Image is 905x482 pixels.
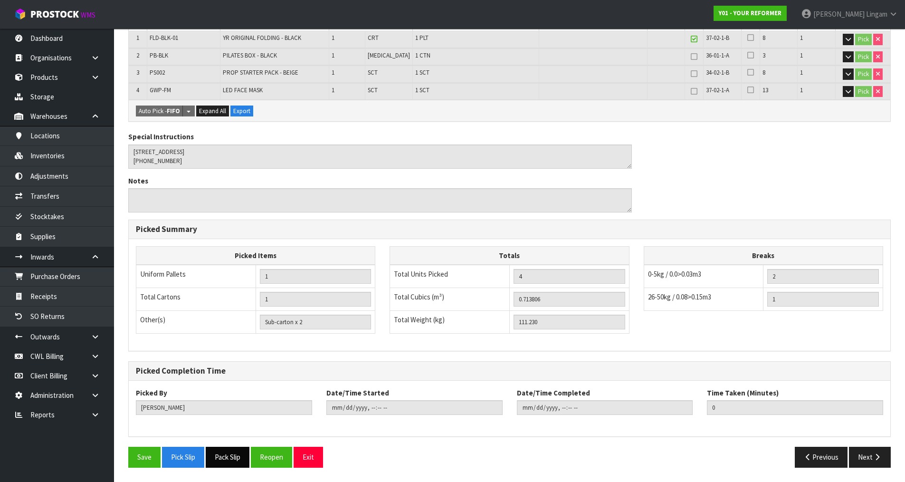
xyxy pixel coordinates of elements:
[136,400,312,415] input: Picked By
[162,447,204,467] button: Pick Slip
[332,68,334,77] span: 1
[128,447,161,467] button: Save
[136,288,256,311] td: Total Cartons
[795,447,848,467] button: Previous
[415,34,429,42] span: 1 PLT
[800,51,803,59] span: 1
[136,225,883,234] h3: Picked Summary
[150,34,178,42] span: FLD-BLK-01
[368,86,378,94] span: SCT
[128,176,148,186] label: Notes
[707,388,779,398] label: Time Taken (Minutes)
[855,51,872,63] button: Pick
[800,34,803,42] span: 1
[706,86,729,94] span: 37-02-1-A
[390,265,510,288] td: Total Units Picked
[136,86,139,94] span: 4
[517,388,590,398] label: Date/Time Completed
[390,311,510,334] td: Total Weight (kg)
[706,34,729,42] span: 37-02-1-B
[415,51,430,59] span: 1 CTN
[714,6,787,21] a: Y01 - YOUR REFORMER
[415,68,429,77] span: 1 SCT
[707,400,883,415] input: Time Taken
[800,68,803,77] span: 1
[223,68,298,77] span: PROP STARTER PACK - BEIGE
[136,265,256,288] td: Uniform Pallets
[150,86,171,94] span: GWP-FM
[332,34,334,42] span: 1
[368,34,379,42] span: CRT
[762,51,765,59] span: 3
[199,107,226,115] span: Expand All
[196,106,229,117] button: Expand All
[223,51,277,59] span: PILATES BOX - BLACK
[136,311,256,334] td: Other(s)
[866,10,887,19] span: Lingam
[30,8,79,20] span: ProStock
[150,68,165,77] span: PS002
[294,447,323,467] button: Exit
[136,51,139,59] span: 2
[136,366,883,376] h3: Picked Completion Time
[136,34,139,42] span: 1
[260,269,372,284] input: UNIFORM P LINES
[260,292,372,307] input: OUTERS TOTAL = CTN
[368,68,378,77] span: SCT
[136,68,139,77] span: 3
[150,51,168,59] span: PB-BLK
[762,34,765,42] span: 8
[415,86,429,94] span: 1 SCT
[167,107,180,115] strong: FIFO
[813,10,865,19] span: [PERSON_NAME]
[855,34,872,45] button: Pick
[332,86,334,94] span: 1
[223,34,301,42] span: YR ORIGINAL FOLDING - BLACK
[648,270,701,279] span: 0-5kg / 0.0>0.03m3
[326,388,389,398] label: Date/Time Started
[368,51,410,59] span: [MEDICAL_DATA]
[849,447,891,467] button: Next
[390,246,629,265] th: Totals
[855,86,872,97] button: Pick
[81,10,95,19] small: WMS
[136,388,167,398] label: Picked By
[14,8,26,20] img: cube-alt.png
[223,86,263,94] span: LED FACE MASK
[136,106,183,117] button: Auto Pick -FIFO
[136,246,375,265] th: Picked Items
[762,68,765,77] span: 8
[855,68,872,80] button: Pick
[332,51,334,59] span: 1
[251,447,292,467] button: Reopen
[230,106,253,117] button: Export
[644,246,883,265] th: Breaks
[390,288,510,311] td: Total Cubics (m³)
[762,86,768,94] span: 13
[128,132,194,142] label: Special Instructions
[800,86,803,94] span: 1
[648,292,711,301] span: 26-50kg / 0.08>0.15m3
[706,51,729,59] span: 36-01-1-A
[706,68,729,77] span: 34-02-1-B
[206,447,249,467] button: Pack Slip
[719,9,781,17] strong: Y01 - YOUR REFORMER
